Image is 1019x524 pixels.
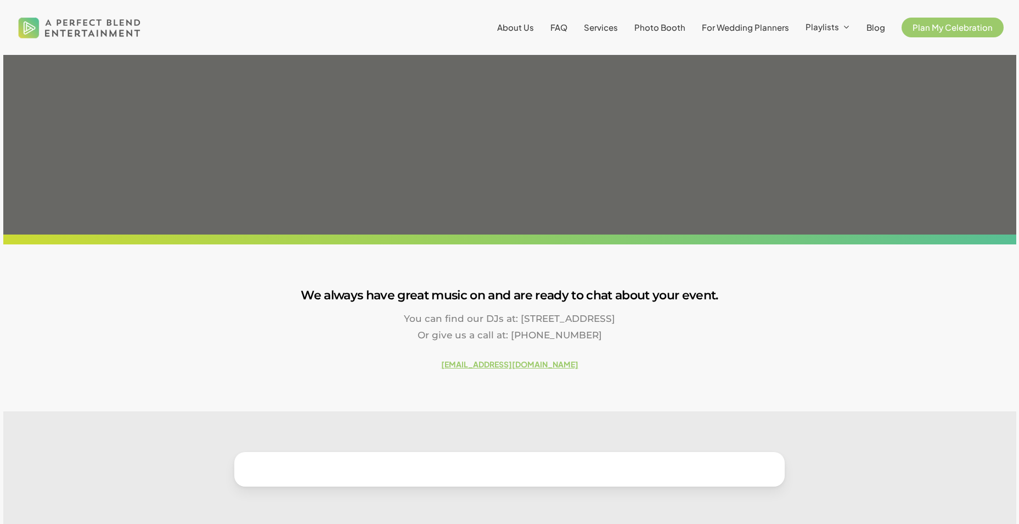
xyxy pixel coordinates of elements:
[806,21,839,32] span: Playlists
[550,23,567,32] a: FAQ
[634,23,685,32] a: Photo Booth
[866,23,885,32] a: Blog
[584,22,618,32] span: Services
[15,8,144,47] img: A Perfect Blend Entertainment
[702,23,789,32] a: For Wedding Planners
[404,313,615,324] span: You can find our DJs at: [STREET_ADDRESS]
[497,23,534,32] a: About Us
[634,22,685,32] span: Photo Booth
[902,23,1004,32] a: Plan My Celebration
[913,22,993,32] span: Plan My Celebration
[550,22,567,32] span: FAQ
[702,22,789,32] span: For Wedding Planners
[441,359,578,369] a: [EMAIL_ADDRESS][DOMAIN_NAME]
[584,23,618,32] a: Services
[3,285,1016,306] h3: We always have great music on and are ready to chat about your event.
[418,330,602,341] span: Or give us a call at: [PHONE_NUMBER]
[806,23,850,32] a: Playlists
[866,22,885,32] span: Blog
[497,22,534,32] span: About Us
